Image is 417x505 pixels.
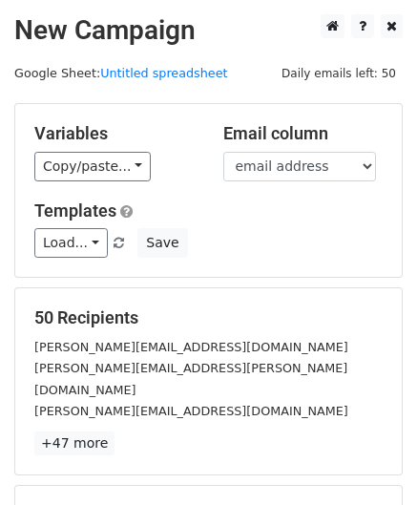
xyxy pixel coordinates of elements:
small: Google Sheet: [14,66,228,80]
small: [PERSON_NAME][EMAIL_ADDRESS][PERSON_NAME][DOMAIN_NAME] [34,361,347,397]
span: Daily emails left: 50 [275,63,403,84]
a: Load... [34,228,108,258]
h2: New Campaign [14,14,403,47]
a: Templates [34,200,116,221]
iframe: Chat Widget [322,413,417,505]
small: [PERSON_NAME][EMAIL_ADDRESS][DOMAIN_NAME] [34,340,348,354]
a: +47 more [34,431,115,455]
h5: 50 Recipients [34,307,383,328]
a: Untitled spreadsheet [100,66,227,80]
a: Copy/paste... [34,152,151,181]
button: Save [137,228,187,258]
h5: Variables [34,123,195,144]
a: Daily emails left: 50 [275,66,403,80]
h5: Email column [223,123,384,144]
small: [PERSON_NAME][EMAIL_ADDRESS][DOMAIN_NAME] [34,404,348,418]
